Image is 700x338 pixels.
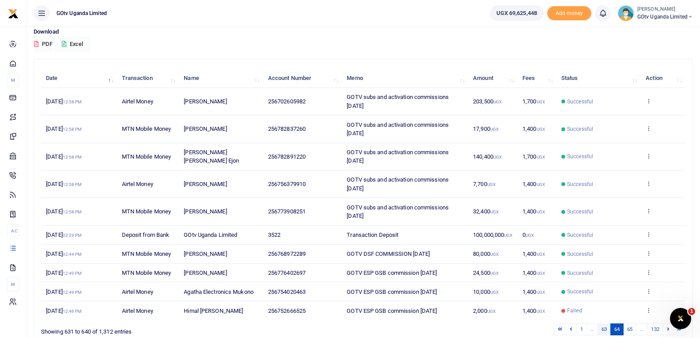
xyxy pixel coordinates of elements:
[54,37,91,52] button: Excel
[522,98,545,105] span: 1,700
[268,208,306,215] span: 256773908251
[122,270,171,276] span: MTN Mobile Money
[490,290,499,295] small: UGX
[184,232,237,238] span: GOtv Uganda Limited
[567,269,593,277] span: Successful
[184,125,227,132] span: [PERSON_NAME]
[347,289,437,295] span: GOTV ESP GSB commission [DATE]
[518,69,556,88] th: Fees: activate to sort column ascending
[473,181,496,187] span: 7,700
[576,323,587,335] a: 1
[347,176,449,192] span: GOTV subs and activation commissions [DATE]
[490,209,499,214] small: UGX
[567,288,593,296] span: Successful
[537,290,545,295] small: UGX
[473,125,499,132] span: 17,900
[184,270,227,276] span: [PERSON_NAME]
[493,99,502,104] small: UGX
[122,208,171,215] span: MTN Mobile Money
[556,69,641,88] th: Status: activate to sort column ascending
[263,69,342,88] th: Account Number: activate to sort column ascending
[598,323,611,335] a: 63
[34,27,693,37] p: Download
[122,181,153,187] span: Airtel Money
[610,323,624,335] a: 64
[647,323,663,335] a: 132
[46,270,82,276] span: [DATE]
[7,277,19,292] li: M
[522,125,545,132] span: 1,400
[347,232,398,238] span: Transaction Deposit
[537,182,545,187] small: UGX
[522,153,545,160] span: 1,700
[347,204,449,220] span: GOTV subs and activation commissions [DATE]
[63,155,82,160] small: 12:58 PM
[537,155,545,160] small: UGX
[490,252,499,257] small: UGX
[268,153,306,160] span: 256782891220
[641,69,685,88] th: Action: activate to sort column ascending
[184,181,227,187] span: [PERSON_NAME]
[473,208,499,215] span: 32,400
[268,308,306,314] span: 256752666525
[8,10,19,16] a: logo-small logo-large logo-large
[473,308,496,314] span: 2,000
[63,127,82,132] small: 12:58 PM
[473,153,502,160] span: 140,400
[567,307,582,315] span: Failed
[504,233,512,238] small: UGX
[179,69,263,88] th: Name: activate to sort column ascending
[347,251,430,257] span: GOTV DSF COMMISSION [DATE]
[184,289,254,295] span: Agatha Electronics Mukono
[268,289,306,295] span: 256754020463
[487,309,496,314] small: UGX
[567,125,593,133] span: Successful
[63,271,82,276] small: 12:49 PM
[537,209,545,214] small: UGX
[46,98,82,105] span: [DATE]
[473,232,512,238] span: 100,000,000
[63,209,82,214] small: 12:58 PM
[537,99,545,104] small: UGX
[63,252,82,257] small: 02:44 PM
[547,6,591,21] span: Add money
[268,125,306,132] span: 256782837260
[347,308,437,314] span: GOTV ESP GSB commission [DATE]
[547,9,591,16] a: Add money
[347,270,437,276] span: GOTV ESP GSB commission [DATE]
[34,37,53,52] button: PDF
[184,208,227,215] span: [PERSON_NAME]
[567,250,593,258] span: Successful
[537,252,545,257] small: UGX
[63,233,82,238] small: 02:29 PM
[184,251,227,257] span: [PERSON_NAME]
[122,232,170,238] span: Deposit from Bank
[522,232,534,238] span: 0
[41,323,306,336] div: Showing 631 to 640 of 1,312 entries
[184,98,227,105] span: [PERSON_NAME]
[522,181,545,187] span: 1,400
[347,94,449,109] span: GOTV subs and activation commissions [DATE]
[268,251,306,257] span: 256768972289
[623,323,636,335] a: 65
[63,99,82,104] small: 12:58 PM
[522,251,545,257] span: 1,400
[567,208,593,216] span: Successful
[46,251,82,257] span: [DATE]
[46,125,82,132] span: [DATE]
[537,309,545,314] small: UGX
[347,149,449,164] span: GOTV subs and activation commissions [DATE]
[268,98,306,105] span: 256702605982
[567,180,593,188] span: Successful
[567,231,593,239] span: Successful
[347,122,449,137] span: GOTV subs and activation commissions [DATE]
[7,73,19,87] li: M
[473,270,499,276] span: 24,500
[473,98,502,105] span: 203,500
[7,224,19,238] li: Ac
[618,5,634,21] img: profile-user
[468,69,518,88] th: Amount: activate to sort column ascending
[122,153,171,160] span: MTN Mobile Money
[63,309,82,314] small: 12:49 PM
[63,182,82,187] small: 12:58 PM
